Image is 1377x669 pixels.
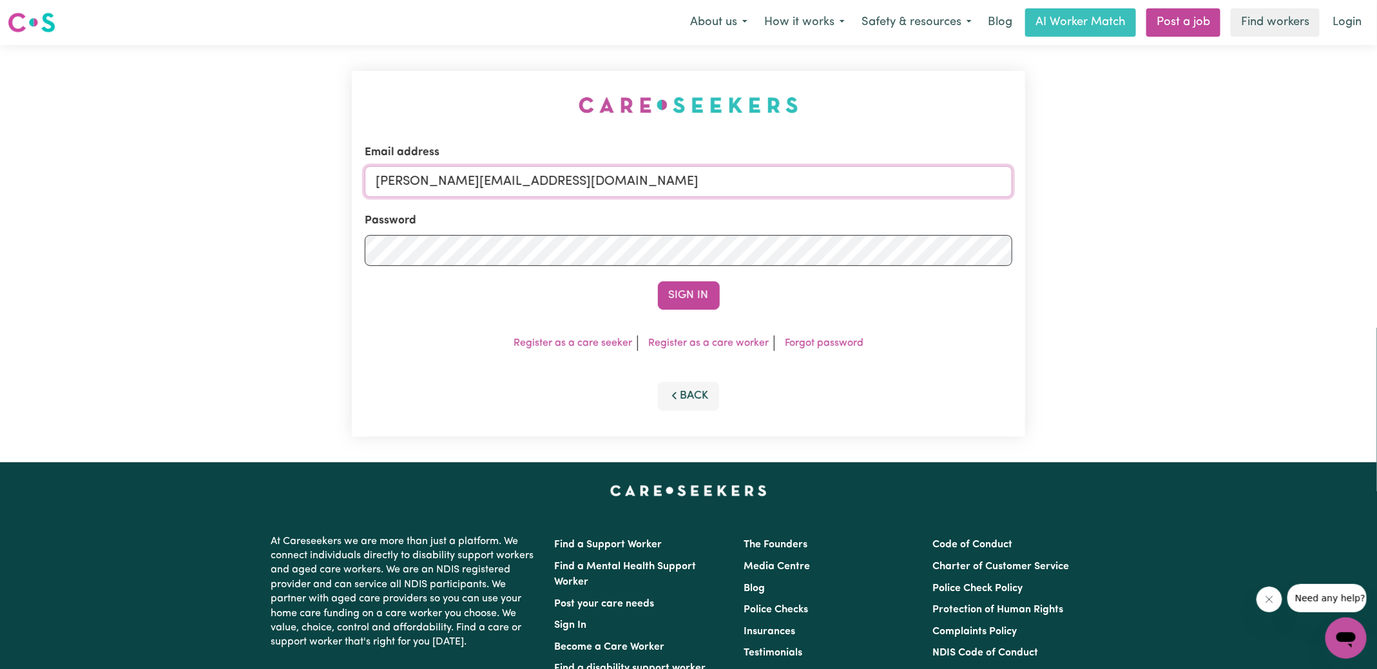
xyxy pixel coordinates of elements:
a: AI Worker Match [1025,8,1136,37]
a: Find workers [1231,8,1320,37]
a: Careseekers logo [8,8,55,37]
a: Find a Mental Health Support Worker [555,561,697,587]
a: Media Centre [744,561,810,572]
img: Careseekers logo [8,11,55,34]
a: Post a job [1146,8,1220,37]
a: Register as a care seeker [514,338,632,348]
iframe: Button to launch messaging window [1325,617,1367,659]
a: NDIS Code of Conduct [932,648,1038,658]
a: Code of Conduct [932,540,1012,550]
a: Insurances [744,627,795,637]
a: Post your care needs [555,599,655,609]
a: Login [1325,8,1369,37]
a: Protection of Human Rights [932,605,1063,615]
label: Email address [365,144,439,161]
iframe: Close message [1257,587,1282,612]
a: The Founders [744,540,807,550]
button: Sign In [658,281,720,310]
a: Blog [980,8,1020,37]
button: How it works [756,9,853,36]
p: At Careseekers we are more than just a platform. We connect individuals directly to disability su... [271,529,539,655]
a: Register as a care worker [648,338,769,348]
button: Safety & resources [853,9,980,36]
a: Charter of Customer Service [932,561,1069,572]
a: Careseekers home page [610,485,767,496]
input: Email address [365,166,1012,197]
a: Police Check Policy [932,583,1023,594]
button: Back [658,382,720,410]
iframe: Message from company [1287,584,1367,612]
a: Police Checks [744,605,808,615]
a: Testimonials [744,648,802,658]
a: Sign In [555,620,587,630]
button: About us [682,9,756,36]
a: Find a Support Worker [555,540,662,550]
label: Password [365,212,416,229]
a: Forgot password [785,338,863,348]
a: Become a Care Worker [555,642,665,652]
a: Complaints Policy [932,627,1017,637]
a: Blog [744,583,765,594]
